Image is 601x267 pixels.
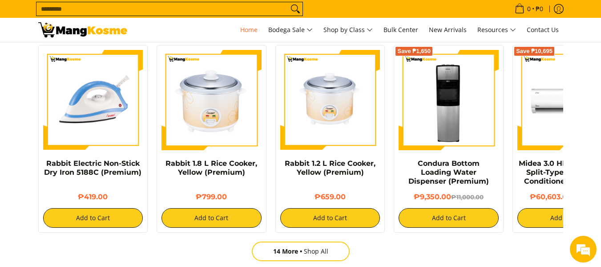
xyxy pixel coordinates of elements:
[408,159,489,185] a: Condura Bottom Loading Water Dispenser (Premium)
[161,193,262,201] h6: ₱799.00
[522,18,563,42] a: Contact Us
[252,242,350,261] a: 14 MoreShop All
[46,50,149,62] div: Chat with us now
[236,18,262,42] a: Home
[264,18,317,42] a: Bodega Sale
[379,18,423,42] a: Bulk Center
[44,159,141,177] a: Rabbit Electric Non-Stick Dry Iron 5188C (Premium)
[429,25,467,34] span: New Arrivals
[451,193,484,201] del: ₱11,000.00
[273,247,304,255] span: 14 More
[473,18,520,42] a: Resources
[146,4,167,26] div: Minimize live chat window
[165,159,257,177] a: Rabbit 1.8 L Rice Cooker, Yellow (Premium)
[319,18,377,42] a: Shop by Class
[280,50,380,150] img: rabbit-1.2-liter-rice-cooker-yellow-full-view-mang-kosme
[43,193,143,201] h6: ₱419.00
[323,25,373,36] span: Shop by Class
[240,25,258,34] span: Home
[516,49,553,54] span: Save ₱10,695
[52,78,123,168] span: We're online!
[38,22,127,37] img: Mang Kosme: Your Home Appliances Warehouse Sale Partner!
[397,49,431,54] span: Save ₱1,650
[424,18,471,42] a: New Arrivals
[43,50,143,150] img: https://mangkosme.com/products/rabbit-electric-non-stick-dry-iron-5188c-class-a
[280,193,380,201] h6: ₱659.00
[383,25,418,34] span: Bulk Center
[288,2,303,16] button: Search
[43,208,143,228] button: Add to Cart
[399,50,499,150] img: Condura Bottom Loading Water Dispenser (Premium)
[4,175,169,206] textarea: Type your message and hit 'Enter'
[399,193,499,201] h6: ₱9,350.00
[477,25,516,36] span: Resources
[161,50,262,150] img: https://mangkosme.com/products/rabbit-1-8-l-rice-cooker-yellow-class-a
[268,25,313,36] span: Bodega Sale
[280,208,380,228] button: Add to Cart
[527,25,559,34] span: Contact Us
[526,6,532,12] span: 0
[136,18,563,42] nav: Main Menu
[285,159,375,177] a: Rabbit 1.2 L Rice Cooker, Yellow (Premium)
[512,4,546,14] span: •
[534,6,545,12] span: ₱0
[161,208,262,228] button: Add to Cart
[399,208,499,228] button: Add to Cart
